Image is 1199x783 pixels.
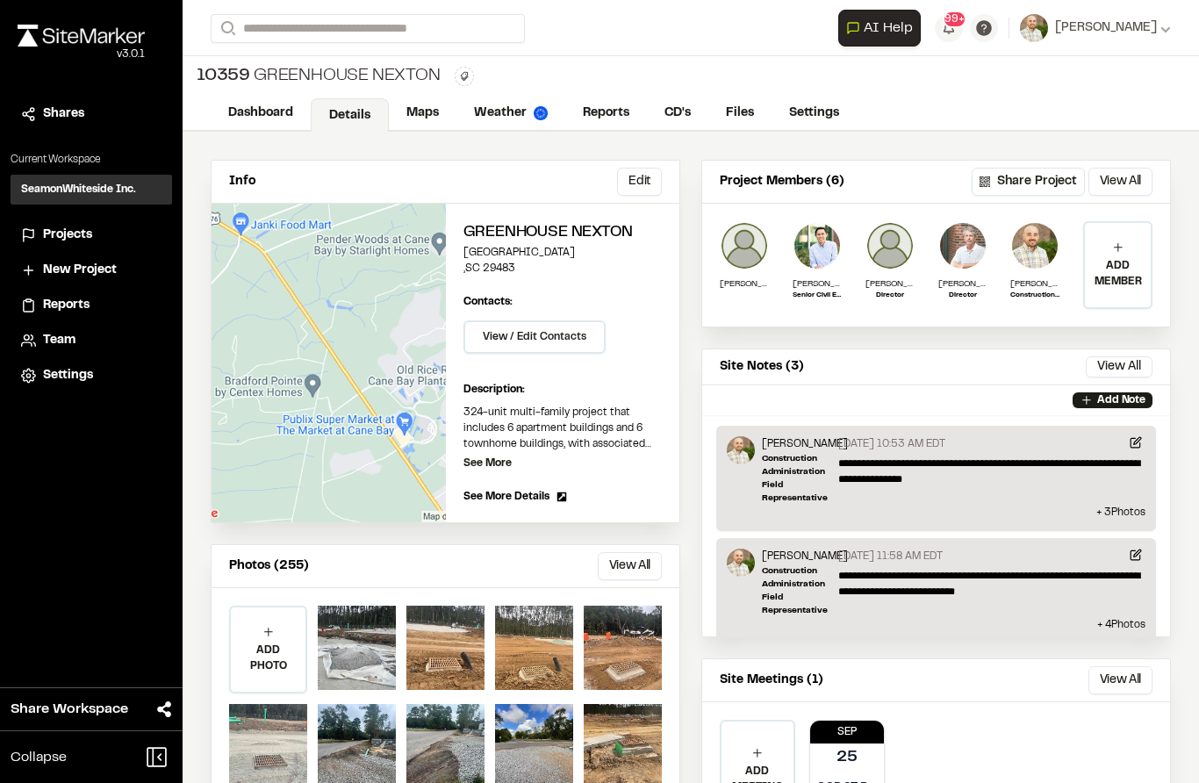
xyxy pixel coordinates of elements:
[836,746,858,770] p: 25
[43,261,117,280] span: New Project
[389,97,456,130] a: Maps
[1088,168,1152,196] button: View All
[762,564,848,617] p: Construction Administration Field Representative
[1097,392,1145,408] p: Add Note
[43,296,90,315] span: Reports
[938,221,987,270] img: Donald Jones
[762,549,848,564] p: [PERSON_NAME]
[18,47,145,62] div: Oh geez...please don't...
[762,436,848,452] p: [PERSON_NAME]
[810,724,884,740] p: Sep
[838,436,945,452] p: [DATE] 10:53 AM EDT
[598,552,662,580] button: View All
[727,549,755,577] img: Sinuhe Perez
[21,261,162,280] a: New Project
[463,221,663,245] h2: Greenhouse Nexton
[838,10,921,47] button: Open AI Assistant
[311,98,389,132] a: Details
[534,106,548,120] img: precipai.png
[727,617,1145,633] p: + 4 Photo s
[793,221,842,270] img: Andy Wong
[1086,356,1152,377] button: View All
[21,226,162,245] a: Projects
[793,277,842,291] p: [PERSON_NAME]
[455,67,474,86] button: Edit Tags
[1088,666,1152,694] button: View All
[43,104,84,124] span: Shares
[11,747,67,768] span: Collapse
[865,291,915,301] p: Director
[11,699,128,720] span: Share Workspace
[727,436,755,464] img: Sinuhe Perez
[944,11,965,27] span: 99+
[727,505,1145,521] p: + 3 Photo s
[43,226,92,245] span: Projects
[229,172,255,191] p: Info
[1010,277,1059,291] p: [PERSON_NAME]
[865,221,915,270] img: Buddy Pusser
[938,291,987,301] p: Director
[1085,258,1151,290] p: ADD MEMBER
[43,366,93,385] span: Settings
[21,331,162,350] a: Team
[935,14,963,42] button: 99+
[456,97,565,130] a: Weather
[21,104,162,124] a: Shares
[18,25,145,47] img: rebrand.png
[463,294,513,310] p: Contacts:
[720,172,844,191] p: Project Members (6)
[864,18,913,39] span: AI Help
[838,10,928,47] div: Open AI Assistant
[211,14,242,43] button: Search
[720,671,823,690] p: Site Meetings (1)
[463,261,663,277] p: , SC 29483
[1010,221,1059,270] img: Sinuhe Perez
[838,549,943,564] p: [DATE] 11:58 AM EDT
[229,557,309,576] p: Photos (255)
[938,277,987,291] p: [PERSON_NAME]
[708,97,772,130] a: Files
[463,320,606,354] button: View / Edit Contacts
[617,168,662,196] button: Edit
[463,405,663,452] p: 324-unit multi-family project that includes 6 apartment buildings and 6 townhome buildings, with ...
[762,452,848,505] p: Construction Administration Field Representative
[565,97,647,130] a: Reports
[197,63,250,90] span: 10359
[463,245,663,261] p: [GEOGRAPHIC_DATA]
[772,97,857,130] a: Settings
[197,63,441,90] div: Greenhouse Nexton
[463,489,549,505] span: See More Details
[720,277,769,291] p: [PERSON_NAME]
[43,331,75,350] span: Team
[1010,291,1059,301] p: Construction Administration Field Representative
[865,277,915,291] p: [PERSON_NAME]
[21,366,162,385] a: Settings
[463,456,512,471] p: See More
[720,357,804,377] p: Site Notes (3)
[21,296,162,315] a: Reports
[647,97,708,130] a: CD's
[1055,18,1157,38] span: [PERSON_NAME]
[1020,14,1048,42] img: User
[11,152,172,168] p: Current Workspace
[21,182,136,198] h3: SeamonWhiteside Inc.
[463,382,663,398] p: Description:
[211,97,311,130] a: Dashboard
[720,221,769,270] img: Thomas Steinkoenig
[231,643,305,674] p: ADD PHOTO
[1020,14,1171,42] button: [PERSON_NAME]
[972,168,1085,196] button: Share Project
[793,291,842,301] p: Senior Civil Engineer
